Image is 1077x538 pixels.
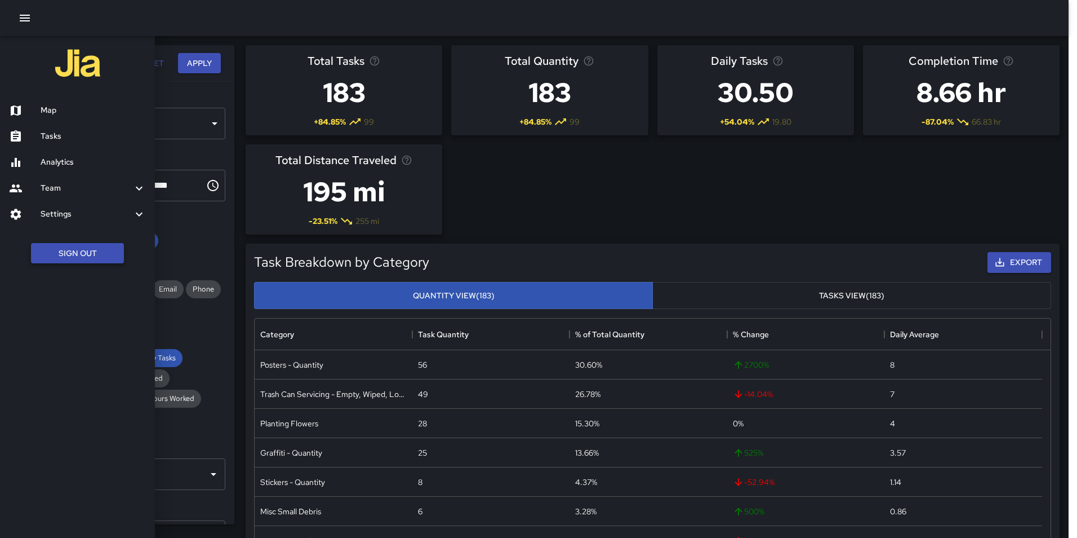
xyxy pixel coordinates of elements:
button: Sign Out [31,243,124,264]
h6: Team [41,182,132,195]
img: jia-logo [55,41,100,86]
h6: Analytics [41,156,146,169]
h6: Settings [41,208,132,221]
h6: Map [41,104,146,117]
h6: Tasks [41,130,146,143]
